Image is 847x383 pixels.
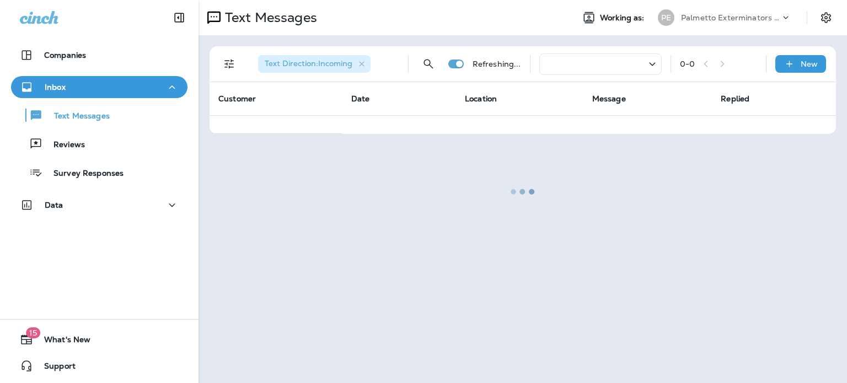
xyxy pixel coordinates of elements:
button: 15What's New [11,328,187,350]
button: Inbox [11,76,187,98]
p: New [801,60,818,68]
span: What's New [33,335,90,348]
p: Survey Responses [42,169,124,179]
p: Inbox [45,83,66,91]
button: Reviews [11,132,187,155]
button: Support [11,355,187,377]
button: Companies [11,44,187,66]
span: Support [33,362,76,375]
p: Reviews [42,140,85,150]
button: Collapse Sidebar [164,7,195,29]
button: Text Messages [11,104,187,127]
p: Data [45,201,63,209]
button: Survey Responses [11,161,187,184]
p: Companies [44,51,86,60]
button: Data [11,194,187,216]
p: Text Messages [43,111,110,122]
span: 15 [26,327,40,338]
